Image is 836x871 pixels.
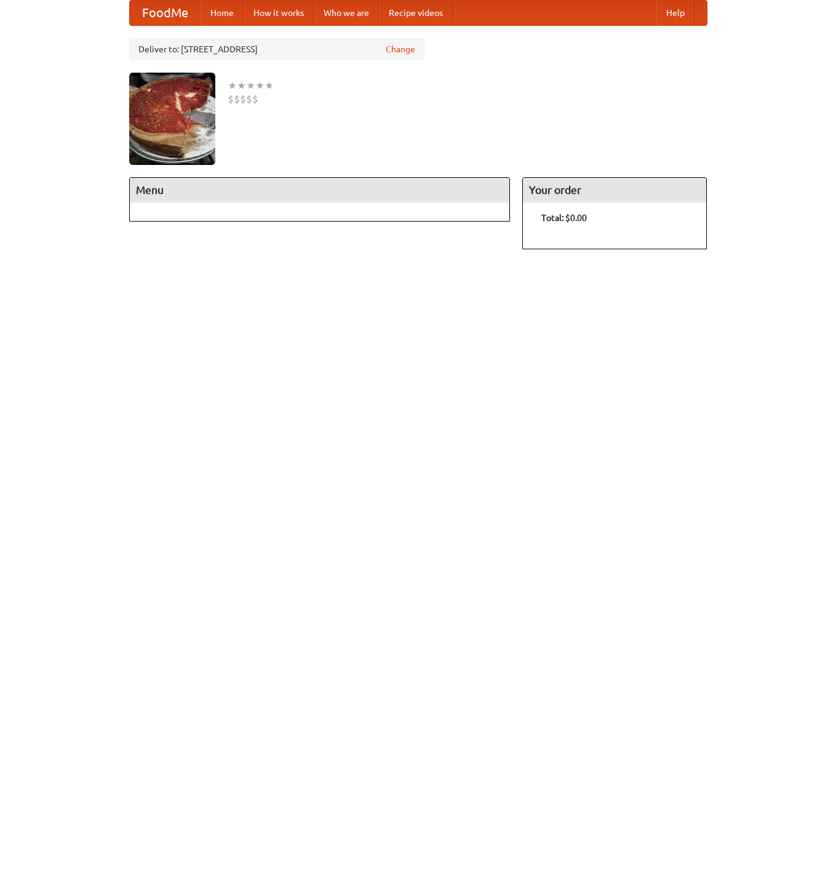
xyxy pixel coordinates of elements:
li: ★ [246,79,255,92]
li: ★ [255,79,265,92]
li: $ [240,92,246,106]
a: Home [201,1,244,25]
li: $ [252,92,258,106]
a: How it works [244,1,314,25]
a: Help [656,1,695,25]
div: Deliver to: [STREET_ADDRESS] [129,38,424,60]
li: ★ [237,79,246,92]
li: ★ [265,79,274,92]
a: Who we are [314,1,379,25]
b: Total: $0.00 [541,213,587,223]
img: angular.jpg [129,73,215,165]
h4: Your order [523,178,706,203]
a: Recipe videos [379,1,453,25]
li: $ [234,92,240,106]
li: $ [228,92,234,106]
li: $ [246,92,252,106]
h4: Menu [130,178,510,203]
a: Change [386,43,415,55]
li: ★ [228,79,237,92]
a: FoodMe [130,1,201,25]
